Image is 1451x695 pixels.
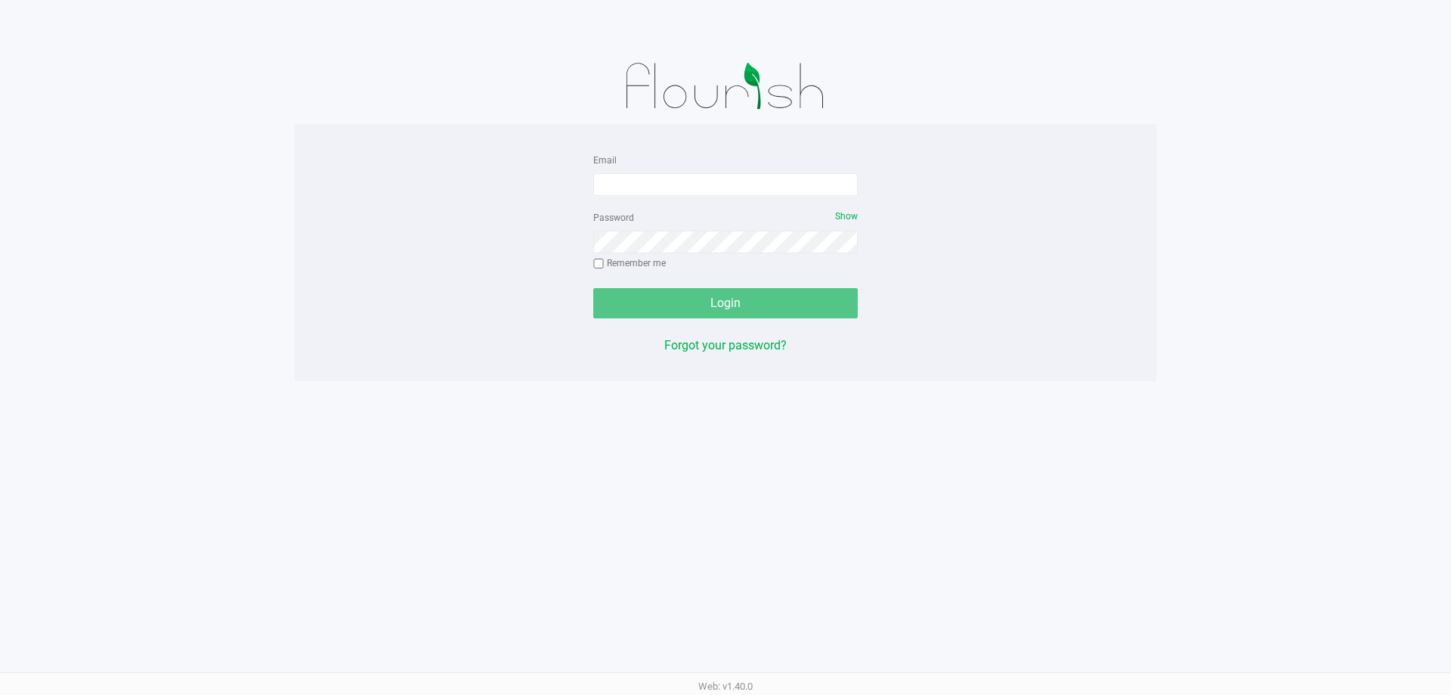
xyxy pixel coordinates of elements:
input: Remember me [593,259,604,269]
label: Remember me [593,256,666,270]
label: Email [593,154,617,167]
label: Password [593,211,634,225]
span: Web: v1.40.0 [698,681,753,692]
span: Show [835,211,858,222]
button: Forgot your password? [664,337,787,355]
